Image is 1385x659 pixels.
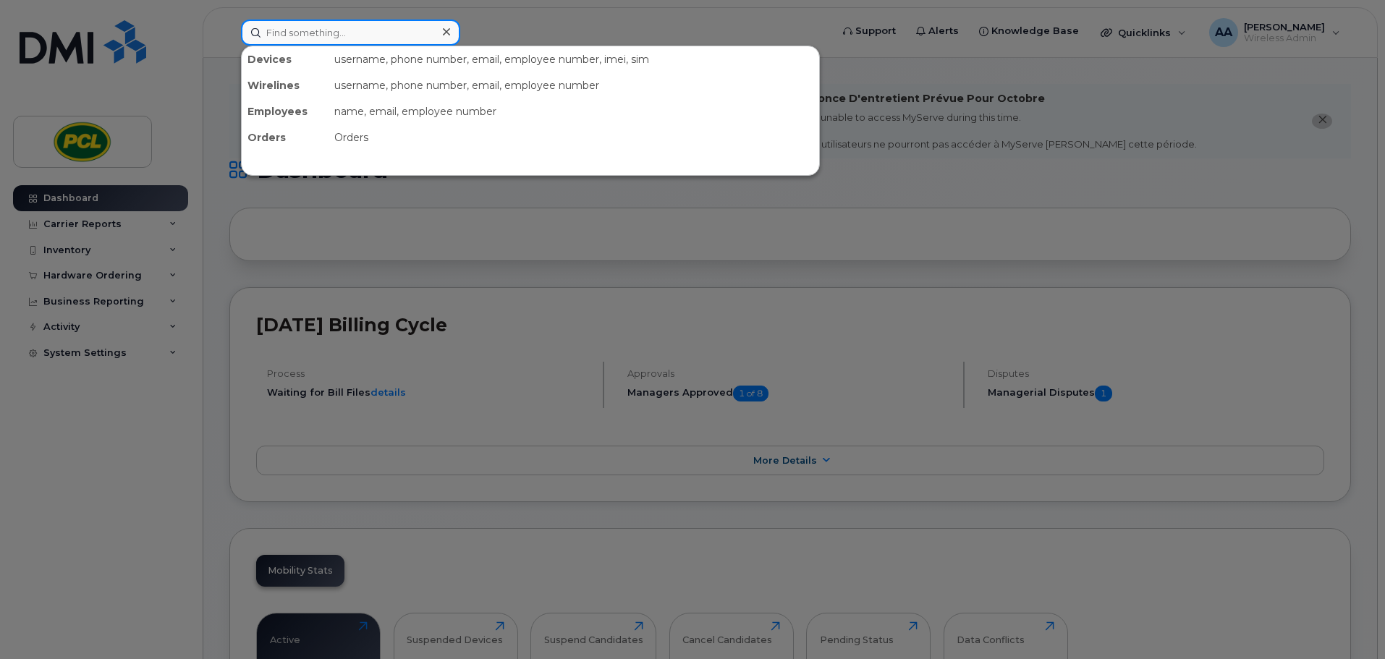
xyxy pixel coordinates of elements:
div: username, phone number, email, employee number [329,72,819,98]
div: Wirelines [242,72,329,98]
div: Orders [242,124,329,150]
div: Devices [242,46,329,72]
div: username, phone number, email, employee number, imei, sim [329,46,819,72]
div: Employees [242,98,329,124]
div: Orders [329,124,819,150]
div: name, email, employee number [329,98,819,124]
